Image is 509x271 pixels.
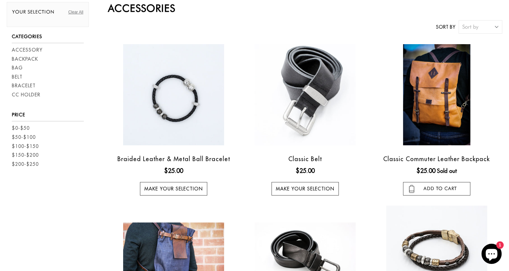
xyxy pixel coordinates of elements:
a: $100-$150 [12,143,39,150]
a: $50-$100 [12,134,36,141]
a: Make your selection [271,182,339,195]
a: Clear All [68,9,83,15]
label: Sort by [436,24,455,31]
h2: Accessories [108,2,502,14]
ins: $25.00 [296,166,315,175]
span: Sold out [437,168,457,174]
input: add to cart [403,182,470,195]
inbox-online-store-chat: Shopify online store chat [479,244,504,266]
ins: $25.00 [164,166,183,175]
a: Bag [12,64,23,71]
img: black braided leather bracelet [123,44,224,145]
a: $200-$250 [12,161,39,168]
img: leather backpack [403,44,470,145]
a: Classic Belt [288,155,322,163]
a: Belt [12,73,23,81]
a: Bracelet [12,82,36,89]
a: Classic Commuter Leather Backpack [383,155,490,163]
a: Accessory [12,47,42,54]
a: black braided leather bracelet [110,44,238,145]
a: Backpack [12,56,38,63]
h3: Categories [12,34,84,43]
a: CC Holder [12,91,40,98]
a: leather backpack [372,44,501,145]
img: otero menswear classic black leather belt [255,44,356,145]
a: Make your selection [140,182,207,195]
a: $150-$200 [12,152,39,159]
h3: Price [12,112,84,121]
a: otero menswear classic black leather belt [241,44,369,145]
h2: Your selection [12,9,83,18]
ins: $25.00 [416,166,435,175]
a: Braided Leather & Metal Ball Bracelet [117,155,230,163]
a: $0-$50 [12,125,30,132]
